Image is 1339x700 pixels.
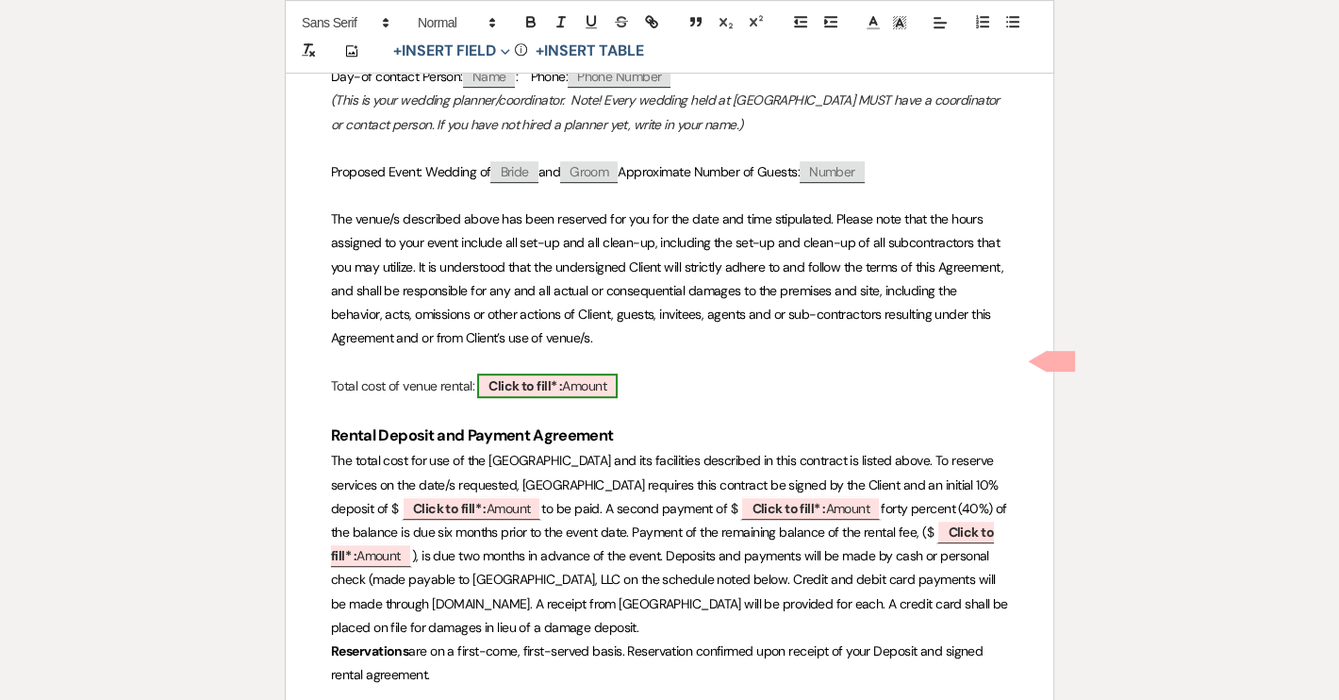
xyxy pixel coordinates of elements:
em: (This is your wedding planner/coordinator. Note! Every wedding held at [GEOGRAPHIC_DATA] MUST hav... [331,92,1002,132]
p: Total cost of venue rental: [331,375,1008,398]
button: +Insert Table [529,40,651,62]
span: to be paid. A second payment of $ [541,500,737,517]
b: Click to fill* : [752,500,825,517]
span: Approximate Number of Guests: [618,163,800,180]
strong: Reservations [331,642,408,659]
span: Alignment [927,11,953,34]
span: + [536,43,544,58]
span: Amount [740,496,881,520]
span: Text Background Color [886,11,913,34]
span: Name [463,66,516,88]
span: are on a first-come, first-served basis. Reservation confirmed upon receipt of your Deposit and s... [331,642,986,683]
span: Number [800,161,865,183]
span: Amount [477,374,618,398]
span: Day-of contact Person: [331,68,463,85]
span: Phone Number [568,66,670,88]
span: The total cost for use of the [GEOGRAPHIC_DATA] and its facilities described in this contract is ... [331,452,1001,516]
span: : Phone: [515,68,568,85]
strong: Rental Deposit and Payment Agreement [331,425,613,445]
span: and [538,163,560,180]
span: Text Color [860,11,886,34]
span: + [393,43,402,58]
span: Amount [331,520,994,567]
button: Insert Field [387,40,517,62]
span: Header Formats [409,11,502,34]
span: Bride [490,161,537,183]
b: Click to fill* : [413,500,487,517]
span: The venue/s described above has been reserved for you for the date and time stipulated. Please no... [331,210,1006,346]
span: Amount [402,496,542,520]
span: Groom [560,161,618,183]
b: Click to fill* : [488,377,562,394]
span: Proposed Event: Wedding of [331,163,490,180]
span: ), is due two months in advance of the event. Deposits and payments will be made by cash or perso... [331,547,1011,636]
